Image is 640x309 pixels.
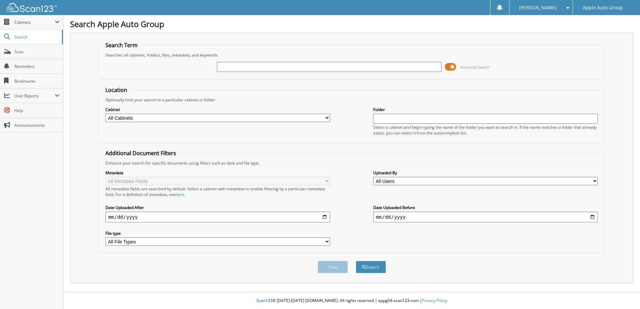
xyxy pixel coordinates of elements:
a: Privacy Policy [422,298,447,303]
span: Advanced Search [460,65,490,70]
span: Cabinets [14,19,55,25]
span: Help [14,108,60,113]
input: end [373,212,598,222]
label: Metadata [105,170,330,176]
div: © [DATE]-[DATE] [DOMAIN_NAME]. All rights reserved | appg04-scan123-com | [63,293,640,309]
span: Scan123 [256,298,272,303]
button: Search [356,261,386,273]
div: Select a cabinet and begin typing the name of the folder you want to search in. If the name match... [373,124,598,136]
label: File type [105,230,330,236]
label: Cabinet [105,107,330,112]
span: Bookmarks [14,78,60,84]
a: here [176,192,184,197]
span: Search [14,34,59,40]
label: Uploaded By [373,170,598,176]
span: [PERSON_NAME] [519,6,557,10]
span: Apple Auto Group [583,6,623,10]
legend: Location [102,86,131,94]
div: Enhance your search for specific documents using filters such as date and file type. [102,160,601,166]
label: Date Uploaded Before [373,205,598,210]
legend: Additional Document Filters [102,149,179,157]
div: Optionally limit your search to a particular cabinet or folder [102,97,601,103]
label: Folder [373,107,598,112]
span: Announcements [14,122,60,128]
div: All metadata fields are searched by default. Select a cabinet with metadata to enable filtering b... [105,186,330,197]
input: start [105,212,330,222]
h1: Search Apple Auto Group [70,18,633,29]
div: Searches all cabinets, folders, files, metadata, and keywords [102,52,601,58]
legend: Search Term [102,41,141,49]
img: scan123-logo-white.svg [7,3,57,12]
button: Clear [318,261,348,273]
span: Reminders [14,64,60,69]
span: Scan [14,49,60,55]
label: Date Uploaded After [105,205,330,210]
span: User Reports [14,93,55,99]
